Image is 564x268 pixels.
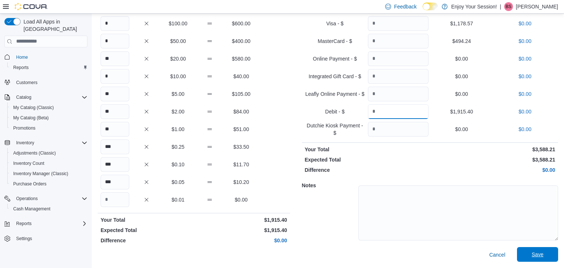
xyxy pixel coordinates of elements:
p: Online Payment - $ [305,55,365,62]
p: $0.00 [495,126,555,133]
p: $0.00 [431,73,492,80]
span: Reports [13,65,29,70]
span: Dark Mode [423,10,423,11]
p: $0.00 [495,90,555,98]
span: Reports [13,219,87,228]
p: $0.00 [195,237,287,244]
p: $0.00 [431,90,492,98]
p: Dutchie Kiosk Payment - $ [305,122,365,137]
span: Settings [13,234,87,243]
p: $0.00 [431,55,492,62]
p: $0.00 [227,196,256,203]
p: Expected Total [305,156,429,163]
span: Inventory [13,138,87,147]
button: Cash Management [7,204,90,214]
a: Home [13,53,31,62]
span: Promotions [13,125,36,131]
p: $0.00 [495,20,555,27]
button: Reports [1,218,90,229]
input: Quantity [368,69,429,84]
span: Catalog [16,94,31,100]
a: Cash Management [10,204,53,213]
button: Adjustments (Classic) [7,148,90,158]
span: Feedback [394,3,416,10]
a: Reports [10,63,32,72]
input: Quantity [101,192,129,207]
p: Difference [305,166,429,174]
button: Home [1,52,90,62]
p: $10.00 [164,73,192,80]
p: $3,588.21 [431,146,555,153]
p: $0.10 [164,161,192,168]
span: Cash Management [10,204,87,213]
input: Quantity [101,34,129,48]
span: My Catalog (Beta) [13,115,49,121]
p: $0.05 [164,178,192,186]
p: $0.00 [495,108,555,115]
a: Adjustments (Classic) [10,149,59,157]
span: Reports [16,221,32,227]
p: $0.00 [431,126,492,133]
span: Inventory Count [10,159,87,168]
p: Leafly Online Payment - $ [305,90,365,98]
input: Quantity [101,175,129,189]
p: $0.01 [164,196,192,203]
p: $51.00 [227,126,256,133]
p: Difference [101,237,192,244]
input: Quantity [368,87,429,101]
p: $1,915.40 [431,108,492,115]
p: $1,178.57 [431,20,492,27]
span: Inventory Manager (Classic) [10,169,87,178]
p: $33.50 [227,143,256,151]
input: Quantity [101,51,129,66]
p: Enjoy Your Session! [451,2,497,11]
a: Settings [13,234,35,243]
p: $0.00 [495,73,555,80]
p: $0.00 [431,166,555,174]
span: Cancel [489,251,505,258]
p: Your Total [305,146,429,153]
p: $494.24 [431,37,492,45]
button: Reports [7,62,90,73]
button: Inventory [1,138,90,148]
h5: Notes [302,178,357,193]
input: Quantity [101,69,129,84]
p: $2.00 [164,108,192,115]
input: Quantity [101,104,129,119]
a: Promotions [10,124,39,133]
span: BS [506,2,511,11]
span: My Catalog (Classic) [13,105,54,111]
a: My Catalog (Beta) [10,113,52,122]
p: $400.00 [227,37,256,45]
span: Inventory Count [13,160,44,166]
p: $3,588.21 [431,156,555,163]
p: $0.00 [495,55,555,62]
span: Operations [16,196,38,202]
button: Reports [13,219,35,228]
p: $580.00 [227,55,256,62]
span: Load All Apps in [GEOGRAPHIC_DATA] [21,18,87,33]
a: Customers [13,78,40,87]
span: Customers [13,78,87,87]
p: [PERSON_NAME] [516,2,558,11]
input: Quantity [101,16,129,31]
span: Inventory Manager (Classic) [13,171,68,177]
span: Adjustments (Classic) [13,150,56,156]
a: Inventory Count [10,159,47,168]
p: MasterCard - $ [305,37,365,45]
p: $0.00 [495,37,555,45]
p: $100.00 [164,20,192,27]
p: Visa - $ [305,20,365,27]
p: $40.00 [227,73,256,80]
button: Inventory Manager (Classic) [7,169,90,179]
button: Promotions [7,123,90,133]
button: My Catalog (Beta) [7,113,90,123]
button: Save [517,247,558,262]
p: $105.00 [227,90,256,98]
button: Catalog [1,92,90,102]
p: $1.00 [164,126,192,133]
input: Quantity [368,16,429,31]
p: $1,915.40 [195,216,287,224]
p: Debit - $ [305,108,365,115]
p: $84.00 [227,108,256,115]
